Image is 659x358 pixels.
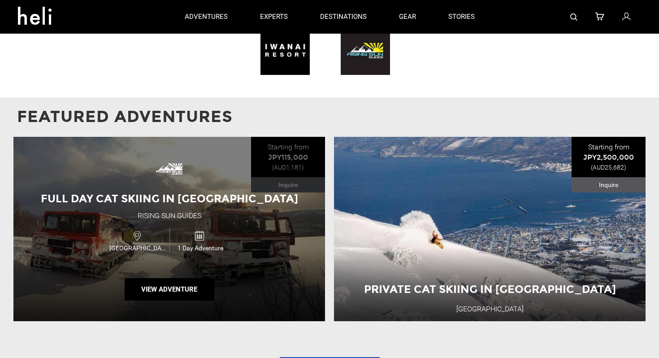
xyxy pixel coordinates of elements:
div: Rising Sun Guides [138,211,201,221]
img: b42dc30c5a3f3bbb55c67b877aded823.png [341,26,399,75]
p: destinations [320,12,367,22]
img: search-bar-icon.svg [570,13,577,21]
span: [GEOGRAPHIC_DATA] [107,244,169,253]
p: adventures [185,12,228,22]
img: images [152,151,187,187]
p: Featured Adventures [17,105,642,128]
button: View Adventure [125,278,214,301]
img: d4d51e56ba51b71ae92b8dc13b1be08e.png [260,26,319,75]
span: 1 Day Adventure [170,244,232,253]
p: experts [260,12,288,22]
span: Full Day Cat Skiing in [GEOGRAPHIC_DATA] [41,192,298,205]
